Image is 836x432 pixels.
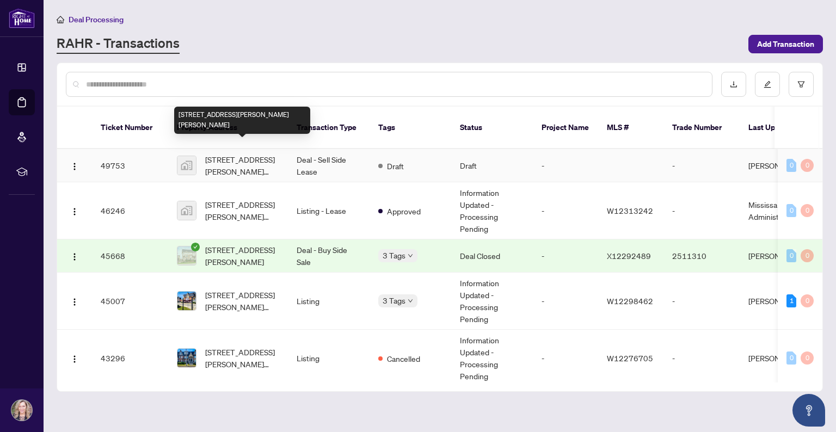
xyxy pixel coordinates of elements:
div: 0 [801,294,814,307]
div: 0 [786,351,796,365]
span: X12292489 [607,251,651,261]
img: Logo [70,298,79,306]
td: Mississauga Administrator [740,182,821,239]
button: Logo [66,157,83,174]
span: down [408,253,413,258]
th: Status [451,107,533,149]
td: [PERSON_NAME] [740,149,821,182]
span: check-circle [191,243,200,251]
img: thumbnail-img [177,246,196,265]
td: [PERSON_NAME] [740,239,821,273]
td: Listing [288,330,370,387]
img: Logo [70,355,79,363]
span: Add Transaction [757,35,814,53]
span: Draft [387,160,404,172]
div: 0 [801,249,814,262]
td: - [663,182,740,239]
img: logo [9,8,35,28]
span: W12313242 [607,206,653,215]
img: thumbnail-img [177,349,196,367]
span: edit [764,81,771,88]
span: Deal Processing [69,15,124,24]
td: - [533,330,598,387]
div: 0 [786,249,796,262]
th: Tags [370,107,451,149]
td: Listing [288,273,370,330]
th: Project Name [533,107,598,149]
td: Listing - Lease [288,182,370,239]
td: - [663,273,740,330]
td: 2511310 [663,239,740,273]
span: W12276705 [607,353,653,363]
td: - [533,149,598,182]
button: Logo [66,292,83,310]
td: 45668 [92,239,168,273]
td: - [663,330,740,387]
span: [STREET_ADDRESS][PERSON_NAME] [205,244,279,268]
button: download [721,72,746,97]
span: [STREET_ADDRESS][PERSON_NAME][PERSON_NAME] [205,153,279,177]
span: 3 Tags [383,249,405,262]
td: - [533,239,598,273]
th: Transaction Type [288,107,370,149]
td: Information Updated - Processing Pending [451,182,533,239]
td: Draft [451,149,533,182]
button: Logo [66,349,83,367]
td: [PERSON_NAME] [740,273,821,330]
img: thumbnail-img [177,292,196,310]
span: home [57,16,64,23]
a: RAHR - Transactions [57,34,180,54]
span: [STREET_ADDRESS][PERSON_NAME][PERSON_NAME] [205,289,279,313]
button: edit [755,72,780,97]
td: 49753 [92,149,168,182]
th: Property Address [168,107,288,149]
td: Deal - Buy Side Sale [288,239,370,273]
span: [STREET_ADDRESS][PERSON_NAME][PERSON_NAME] [205,346,279,370]
td: 46246 [92,182,168,239]
td: - [533,273,598,330]
img: Logo [70,162,79,171]
th: MLS # [598,107,663,149]
td: Information Updated - Processing Pending [451,330,533,387]
span: download [730,81,737,88]
button: filter [789,72,814,97]
span: Cancelled [387,353,420,365]
div: [STREET_ADDRESS][PERSON_NAME][PERSON_NAME] [174,107,310,134]
button: Logo [66,247,83,264]
td: 43296 [92,330,168,387]
div: 0 [801,204,814,217]
td: Information Updated - Processing Pending [451,273,533,330]
td: [PERSON_NAME] [740,330,821,387]
button: Logo [66,202,83,219]
div: 1 [786,294,796,307]
span: Approved [387,205,421,217]
span: 3 Tags [383,294,405,307]
td: Deal - Sell Side Lease [288,149,370,182]
td: - [533,182,598,239]
div: 0 [786,204,796,217]
td: 45007 [92,273,168,330]
span: down [408,298,413,304]
img: Profile Icon [11,400,32,421]
th: Trade Number [663,107,740,149]
span: [STREET_ADDRESS][PERSON_NAME][PERSON_NAME] [205,199,279,223]
img: Logo [70,207,79,216]
button: Add Transaction [748,35,823,53]
button: Open asap [792,394,825,427]
td: Deal Closed [451,239,533,273]
span: W12298462 [607,296,653,306]
div: 0 [801,159,814,172]
td: - [663,149,740,182]
span: filter [797,81,805,88]
img: Logo [70,252,79,261]
th: Last Updated By [740,107,821,149]
div: 0 [786,159,796,172]
th: Ticket Number [92,107,168,149]
img: thumbnail-img [177,201,196,220]
div: 0 [801,351,814,365]
img: thumbnail-img [177,156,196,175]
